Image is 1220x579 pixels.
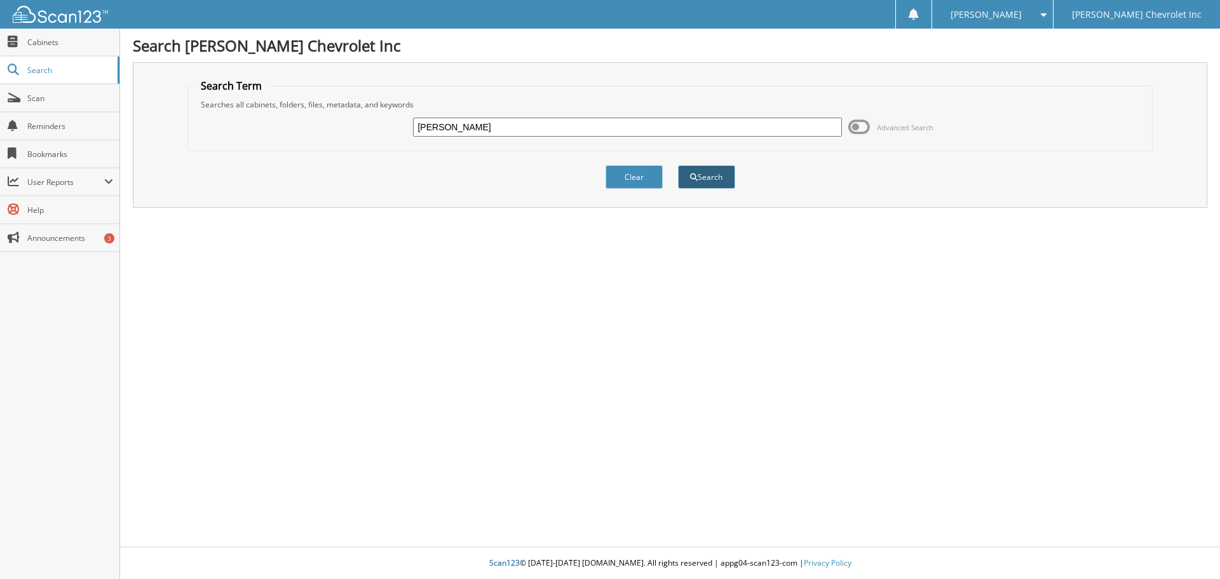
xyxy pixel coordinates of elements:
span: Cabinets [27,37,113,48]
span: [PERSON_NAME] [951,11,1022,18]
span: Announcements [27,233,113,243]
span: Scan123 [489,557,520,568]
div: 3 [104,233,114,243]
span: Search [27,65,111,76]
legend: Search Term [194,79,268,93]
a: Privacy Policy [804,557,851,568]
button: Search [678,165,735,189]
span: User Reports [27,177,104,187]
span: Advanced Search [877,123,933,132]
span: Reminders [27,121,113,132]
img: scan123-logo-white.svg [13,6,108,23]
iframe: Chat Widget [1156,518,1220,579]
span: [PERSON_NAME] Chevrolet Inc [1072,11,1202,18]
span: Scan [27,93,113,104]
div: Searches all cabinets, folders, files, metadata, and keywords [194,99,1146,110]
span: Bookmarks [27,149,113,160]
button: Clear [606,165,663,189]
h1: Search [PERSON_NAME] Chevrolet Inc [133,35,1207,56]
div: © [DATE]-[DATE] [DOMAIN_NAME]. All rights reserved | appg04-scan123-com | [120,548,1220,579]
span: Help [27,205,113,215]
